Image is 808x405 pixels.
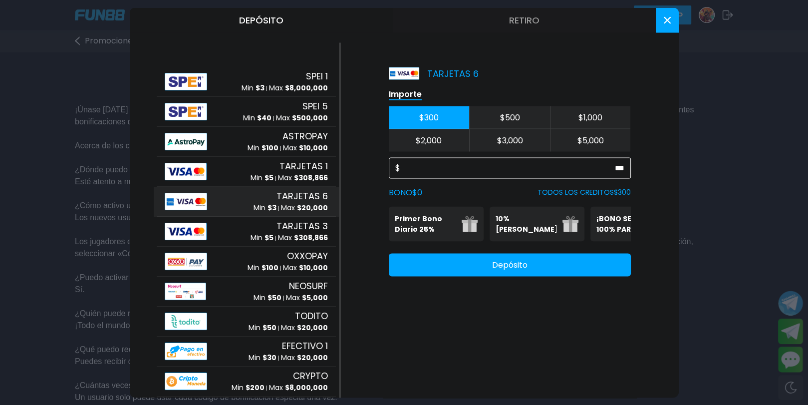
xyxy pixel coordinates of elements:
p: Importe [389,88,422,100]
span: $ 10,000 [299,143,328,153]
button: AlipayTARJETAS 3Min $5Max $308,866 [154,216,339,246]
span: ASTROPAY [282,129,328,143]
img: Alipay [165,222,207,240]
img: Alipay [165,132,208,150]
p: Max [278,173,328,183]
p: Min [242,83,265,93]
p: Max [281,203,328,213]
span: $ 308,866 [294,173,328,183]
p: Min [251,173,273,183]
span: $ 50 [268,293,281,303]
span: TARJETAS 3 [276,219,328,233]
span: TODITO [295,309,328,323]
img: gift [562,216,578,232]
label: BONO $ 0 [389,186,422,198]
p: 10% [PERSON_NAME] [496,213,556,234]
p: Max [283,263,328,273]
button: AlipayEFECTIVO 1Min $30Max $20,000 [154,336,339,366]
button: $500 [469,106,550,129]
span: $ 3 [256,83,265,93]
span: SPEI 1 [306,69,328,83]
p: Min [254,293,281,303]
span: $ 20,000 [297,323,328,333]
img: Alipay [165,372,208,390]
p: Min [232,383,265,393]
p: Max [281,353,328,363]
span: $ 5 [265,233,273,243]
img: Alipay [165,72,208,90]
button: AlipayTARJETAS 6Min $3Max $20,000 [154,186,339,216]
span: EFECTIVO 1 [282,339,328,353]
button: 10% [PERSON_NAME] [490,206,584,241]
span: TARJETAS 1 [279,159,328,173]
p: Min [249,323,276,333]
img: Alipay [165,162,207,180]
span: SPEI 5 [302,99,328,113]
button: $2,000 [389,129,470,151]
img: Alipay [165,102,208,120]
p: Min [248,263,278,273]
span: $ 3 [268,203,276,213]
button: ¡BONO SEMANAL 100% PARA DEPORTES! [590,206,685,241]
span: NEOSURF [289,279,328,293]
p: TARJETAS 6 [389,66,479,80]
img: Platform Logo [389,67,419,79]
p: Min [243,113,271,123]
span: $ 10,000 [299,263,328,273]
span: $ 8,000,000 [285,383,328,393]
p: Max [269,83,328,93]
p: ¡BONO SEMANAL 100% PARA DEPORTES! [596,213,657,234]
p: Min [251,233,273,243]
button: AlipayTARJETAS 1Min $5Max $308,866 [154,156,339,186]
p: Max [281,323,328,333]
p: Max [278,233,328,243]
span: $ 8,000,000 [285,83,328,93]
span: $ 40 [257,113,271,123]
span: $ 5 [265,173,273,183]
span: $ 5,000 [302,293,328,303]
p: Max [276,113,328,123]
span: $ 30 [263,353,276,363]
span: $ 20,000 [297,203,328,213]
img: Alipay [165,342,208,360]
span: $ 100 [262,263,278,273]
img: Alipay [165,192,208,210]
button: AlipayNEOSURFMin $50Max $5,000 [154,276,339,306]
button: Retiro [393,7,656,32]
span: $ 500,000 [292,113,328,123]
span: CRYPTO [293,369,328,383]
img: Alipay [165,252,208,270]
p: Max [283,143,328,153]
span: $ 100 [262,143,278,153]
button: $5,000 [550,129,631,151]
span: TARJETAS 6 [276,189,328,203]
p: Max [286,293,328,303]
p: TODOS LOS CREDITOS $ 300 [538,187,631,198]
p: Min [254,203,276,213]
p: Min [249,353,276,363]
button: AlipaySPEI 5Min $40Max $500,000 [154,96,339,126]
p: Primer Bono Diario 25% [395,213,456,234]
button: AlipaySPEI 1Min $3Max $8,000,000 [154,66,339,96]
img: gift [462,216,478,232]
button: Primer Bono Diario 25% [389,206,484,241]
span: $ 20,000 [297,353,328,363]
button: $300 [389,106,470,129]
span: $ [395,162,400,174]
button: AlipayASTROPAYMin $100Max $10,000 [154,126,339,156]
button: AlipayOXXOPAYMin $100Max $10,000 [154,246,339,276]
span: OXXOPAY [287,249,328,263]
img: Alipay [165,312,208,330]
button: Depósito [130,7,393,32]
span: $ 308,866 [294,233,328,243]
button: $3,000 [469,129,550,151]
span: $ 50 [263,323,276,333]
button: $1,000 [550,106,631,129]
button: Depósito [389,253,631,276]
button: AlipayTODITOMin $50Max $20,000 [154,306,339,336]
p: Max [269,383,328,393]
img: Alipay [165,282,206,300]
span: $ 200 [246,383,265,393]
p: Min [248,143,278,153]
button: AlipayCRYPTOMin $200Max $8,000,000 [154,366,339,396]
